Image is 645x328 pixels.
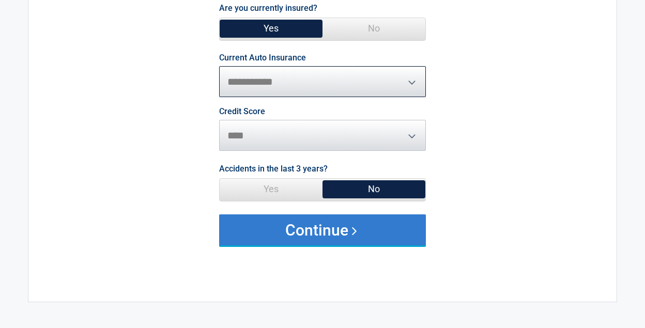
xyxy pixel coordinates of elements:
label: Current Auto Insurance [219,54,306,62]
span: No [323,179,425,199]
label: Credit Score [219,107,265,116]
label: Accidents in the last 3 years? [219,162,328,176]
label: Are you currently insured? [219,1,317,15]
span: No [323,18,425,39]
span: Yes [220,179,323,199]
button: Continue [219,214,426,245]
span: Yes [220,18,323,39]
